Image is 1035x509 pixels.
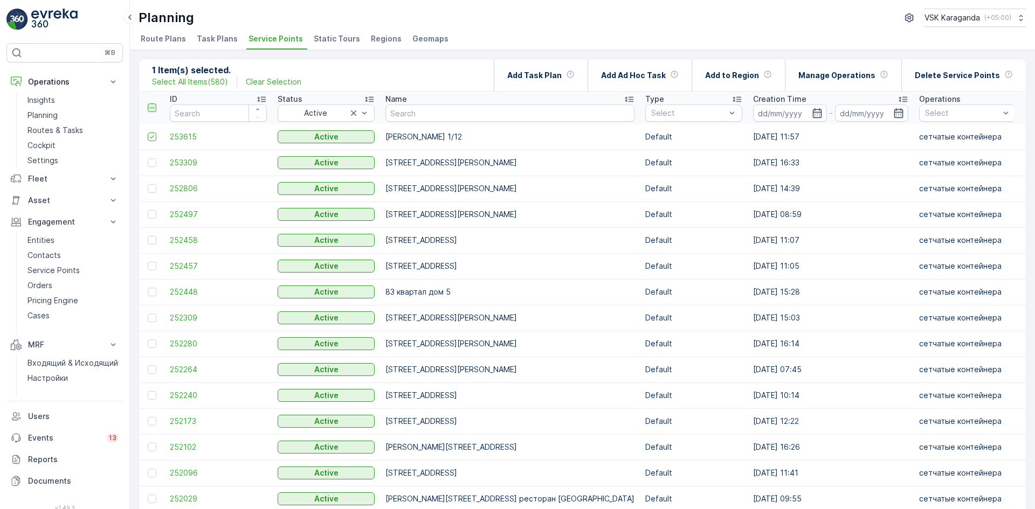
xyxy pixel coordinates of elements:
p: Entities [27,235,54,246]
td: Default [640,201,748,227]
div: Toggle Row Selected [148,313,156,322]
div: Toggle Row Selected [148,339,156,348]
a: Contacts [23,248,123,263]
p: Reports [28,454,119,465]
p: Insights [27,95,55,106]
p: Status [278,94,302,104]
a: Cockpit [23,138,123,153]
span: 252806 [170,183,267,194]
td: Default [640,434,748,460]
td: сетчатыe контейнера [914,460,1022,486]
p: Pricing Engine [27,295,78,306]
p: Cases [27,310,50,321]
p: Active [314,235,339,246]
a: Настройки [23,371,123,386]
td: [STREET_ADDRESS][PERSON_NAME] [380,176,640,201]
td: Default [640,227,748,253]
td: [STREET_ADDRESS][PERSON_NAME] [380,150,640,176]
a: 252309 [170,312,267,323]
p: Add Ad Hoc Task [601,70,666,81]
td: сетчатыe контейнера [914,331,1022,357]
div: Toggle Row Selected [148,494,156,503]
p: Настройки [27,373,68,384]
p: Orders [27,280,52,291]
p: MRF [28,339,101,350]
button: Operations [6,71,123,93]
td: [STREET_ADDRESS][PERSON_NAME] [380,357,640,382]
p: Engagement [28,217,101,227]
a: Service Points [23,263,123,278]
button: Active [278,492,375,505]
a: 253309 [170,157,267,168]
p: Clear Selection [246,76,301,87]
p: Asset [28,195,101,206]
span: Static Tours [314,33,360,44]
button: Active [278,130,375,143]
p: Active [314,493,339,504]
td: [STREET_ADDRESS] [380,382,640,408]
td: Default [640,124,748,150]
p: Active [314,157,339,168]
div: Toggle Row Selected [148,443,156,451]
a: 252264 [170,364,267,375]
button: Active [278,182,375,195]
p: Name [385,94,407,104]
p: Active [314,416,339,427]
p: ( +05:00 ) [984,13,1011,22]
td: Default [640,331,748,357]
span: 252240 [170,390,267,401]
p: Routes & Tasks [27,125,83,136]
td: Default [640,408,748,434]
button: MRF [6,334,123,355]
a: 252102 [170,442,267,452]
span: 252457 [170,261,267,271]
p: 1 Item(s) selected. [152,64,301,76]
td: сетчатыe контейнера [914,201,1022,227]
td: [DATE] 11:57 [748,124,914,150]
button: Active [278,285,375,298]
button: Active [278,389,375,402]
a: Entities [23,233,123,248]
button: Active [278,441,375,454]
a: Documents [6,470,123,492]
td: сетчатыe контейнера [914,434,1022,460]
p: Active [314,209,339,220]
div: Toggle Row Selected [148,469,156,477]
p: Creation Time [753,94,806,104]
td: [STREET_ADDRESS][PERSON_NAME] [380,331,640,357]
td: Default [640,176,748,201]
td: [DATE] 16:33 [748,150,914,176]
p: ⌘B [105,48,115,57]
div: Toggle Row Selected [148,365,156,374]
a: 252173 [170,416,267,427]
p: Documents [28,476,119,486]
a: 252280 [170,338,267,349]
img: logo_light-DOdMpM7g.png [31,9,78,30]
td: [DATE] 15:03 [748,305,914,331]
td: [STREET_ADDRESS] [380,408,640,434]
td: [DATE] 12:22 [748,408,914,434]
td: [DATE] 14:39 [748,176,914,201]
p: Type [645,94,664,104]
div: Toggle Row Selected [148,417,156,426]
td: сетчатыe контейнера [914,253,1022,279]
td: сетчатыe контейнера [914,305,1022,331]
span: 252096 [170,468,267,478]
span: Route Plans [141,33,186,44]
input: Search [170,104,267,122]
td: сетчатыe контейнера [914,227,1022,253]
p: Service Points [27,265,80,276]
div: Toggle Row Selected [148,262,156,270]
a: 252448 [170,287,267,297]
a: Routes & Tasks [23,123,123,138]
p: Operations [28,76,101,87]
div: Toggle Row Selected [148,210,156,219]
td: [STREET_ADDRESS] [380,227,640,253]
td: сетчатыe контейнера [914,382,1022,408]
p: Active [314,131,339,142]
p: Select [925,108,999,118]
